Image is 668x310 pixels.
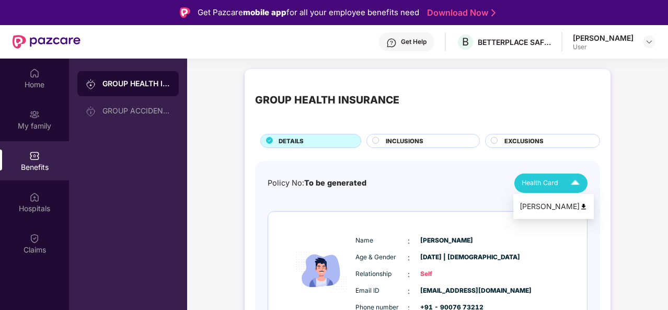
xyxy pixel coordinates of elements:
div: Policy No: [268,177,366,189]
div: GROUP HEALTH INSURANCE [255,92,399,108]
img: New Pazcare Logo [13,35,80,49]
span: To be generated [304,178,366,187]
span: [DATE] | [DEMOGRAPHIC_DATA] [420,252,473,262]
div: User [573,43,634,51]
span: Email ID [355,286,408,296]
img: svg+xml;base64,PHN2ZyB3aWR0aD0iMjAiIGhlaWdodD0iMjAiIHZpZXdCb3g9IjAgMCAyMCAyMCIgZmlsbD0ibm9uZSIgeG... [86,79,96,89]
span: Name [355,236,408,246]
div: BETTERPLACE SAFETY SOLUTIONS PRIVATE LIMITED [478,37,551,47]
div: [PERSON_NAME] [520,201,588,212]
strong: mobile app [243,7,286,17]
span: : [408,285,410,297]
img: svg+xml;base64,PHN2ZyBpZD0iQmVuZWZpdHMiIHhtbG5zPSJodHRwOi8vd3d3LnczLm9yZy8yMDAwL3N2ZyIgd2lkdGg9Ij... [29,151,40,161]
span: EXCLUSIONS [504,136,544,146]
span: : [408,235,410,247]
span: INCLUSIONS [386,136,423,146]
span: Age & Gender [355,252,408,262]
div: Get Help [401,38,427,46]
img: Logo [180,7,190,18]
span: Self [420,269,473,279]
img: Icuh8uwCUCF+XjCZyLQsAKiDCM9HiE6CMYmKQaPGkZKaA32CAAACiQcFBJY0IsAAAAASUVORK5CYII= [566,174,584,192]
img: svg+xml;base64,PHN2ZyBpZD0iSG9zcGl0YWxzIiB4bWxucz0iaHR0cDovL3d3dy53My5vcmcvMjAwMC9zdmciIHdpZHRoPS... [29,192,40,202]
img: svg+xml;base64,PHN2ZyBpZD0iQ2xhaW0iIHhtbG5zPSJodHRwOi8vd3d3LnczLm9yZy8yMDAwL3N2ZyIgd2lkdGg9IjIwIi... [29,233,40,244]
img: svg+xml;base64,PHN2ZyBpZD0iSGVscC0zMngzMiIgeG1sbnM9Imh0dHA6Ly93d3cudzMub3JnLzIwMDAvc3ZnIiB3aWR0aD... [386,38,397,48]
div: Get Pazcare for all your employee benefits need [198,6,419,19]
img: Stroke [491,7,496,18]
img: svg+xml;base64,PHN2ZyBpZD0iRHJvcGRvd24tMzJ4MzIiIHhtbG5zPSJodHRwOi8vd3d3LnczLm9yZy8yMDAwL3N2ZyIgd2... [645,38,653,46]
span: B [462,36,469,48]
img: svg+xml;base64,PHN2ZyB4bWxucz0iaHR0cDovL3d3dy53My5vcmcvMjAwMC9zdmciIHdpZHRoPSI0OCIgaGVpZ2h0PSI0OC... [580,203,588,211]
img: svg+xml;base64,PHN2ZyBpZD0iSG9tZSIgeG1sbnM9Imh0dHA6Ly93d3cudzMub3JnLzIwMDAvc3ZnIiB3aWR0aD0iMjAiIG... [29,68,40,78]
div: GROUP HEALTH INSURANCE [102,78,170,89]
span: Health Card [522,178,558,188]
div: GROUP ACCIDENTAL INSURANCE [102,107,170,115]
div: [PERSON_NAME] [573,33,634,43]
img: svg+xml;base64,PHN2ZyB3aWR0aD0iMjAiIGhlaWdodD0iMjAiIHZpZXdCb3g9IjAgMCAyMCAyMCIgZmlsbD0ibm9uZSIgeG... [29,109,40,120]
span: : [408,269,410,280]
span: DETAILS [279,136,304,146]
span: : [408,252,410,263]
a: Download Now [427,7,492,18]
span: Relationship [355,269,408,279]
button: Health Card [514,174,588,193]
span: [EMAIL_ADDRESS][DOMAIN_NAME] [420,286,473,296]
span: [PERSON_NAME] [420,236,473,246]
img: svg+xml;base64,PHN2ZyB3aWR0aD0iMjAiIGhlaWdodD0iMjAiIHZpZXdCb3g9IjAgMCAyMCAyMCIgZmlsbD0ibm9uZSIgeG... [86,106,96,117]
